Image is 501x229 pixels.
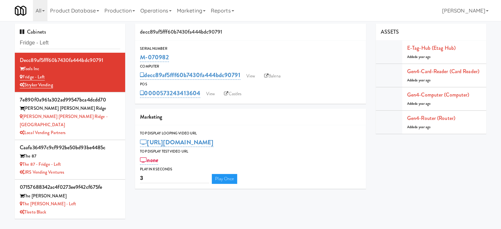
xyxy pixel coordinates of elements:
div: Serial Number [140,45,361,52]
div: Top Display Looping Video Url [140,130,361,137]
div: decc89af5fff60b7430fa444bdc90791 [135,24,366,41]
div: Play in X seconds [140,166,361,173]
div: POS [140,81,361,88]
a: Fridge - Left [20,74,45,80]
a: M-070982 [140,53,169,62]
a: 0000573243413604 [140,89,200,98]
a: Gen4-router (Router) [407,114,455,122]
span: ASSETS [381,28,399,36]
a: [URL][DOMAIN_NAME] [140,138,213,147]
span: a year ago [416,101,431,106]
span: Added [407,125,431,129]
a: E-tag-hub (Etag Hub) [407,44,456,52]
a: The 87 - Fridge - Left [20,161,61,167]
div: caafa36497c9cf992be50bd93be4485c [20,143,120,153]
span: a year ago [416,78,431,83]
a: The [PERSON_NAME] - Left [20,201,76,207]
a: decc89af5fff60b7430fa444bdc90791 [140,71,240,80]
a: none [140,156,158,165]
li: 07157688342ac4f0273ee9f42cf675feThe [PERSON_NAME] The [PERSON_NAME] - LeftTleeto Black [15,180,125,219]
a: Play Once [212,174,237,184]
a: Tleeto Black [20,209,46,215]
a: View [203,89,218,99]
span: Cabinets [20,28,46,36]
div: The [PERSON_NAME] [20,192,120,200]
input: Search cabinets [20,37,120,49]
a: Gen4-card-reader (Card Reader) [407,68,479,75]
span: Marketing [140,113,162,121]
a: Stryker Vending [20,82,53,88]
div: The 87 [20,152,120,160]
div: decc89af5fff60b7430fa444bdc90791 [20,55,120,65]
li: 7e890f0a961a302ad99547bca4dcdd70[PERSON_NAME] [PERSON_NAME] Ridge [PERSON_NAME] [PERSON_NAME] Rid... [15,92,125,140]
span: a year ago [416,125,431,129]
a: Local Vending Partners [20,129,66,136]
span: a year ago [416,54,431,59]
span: Added [407,54,431,59]
span: Added [407,101,431,106]
a: [PERSON_NAME] [PERSON_NAME] Ridge - [GEOGRAPHIC_DATA] [20,113,108,128]
div: [PERSON_NAME] [PERSON_NAME] Ridge [20,104,120,113]
a: Balena [261,71,284,81]
div: 7e890f0a961a302ad99547bca4dcdd70 [20,95,120,105]
div: Tools Inc [20,65,120,73]
a: Gen4-computer (Computer) [407,91,469,99]
span: Added [407,78,431,83]
img: Micromart [15,5,26,16]
a: JRS Vending Ventures [20,169,64,175]
a: View [243,71,258,81]
li: caafa36497c9cf992be50bd93be4485cThe 87 The 87 - Fridge - LeftJRS Vending Ventures [15,140,125,180]
a: Castles [221,89,245,99]
div: 07157688342ac4f0273ee9f42cf675fe [20,182,120,192]
div: Top Display Test Video Url [140,148,361,155]
div: Computer [140,63,361,70]
li: decc89af5fff60b7430fa444bdc90791Tools Inc Fridge - LeftStryker Vending [15,53,125,92]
